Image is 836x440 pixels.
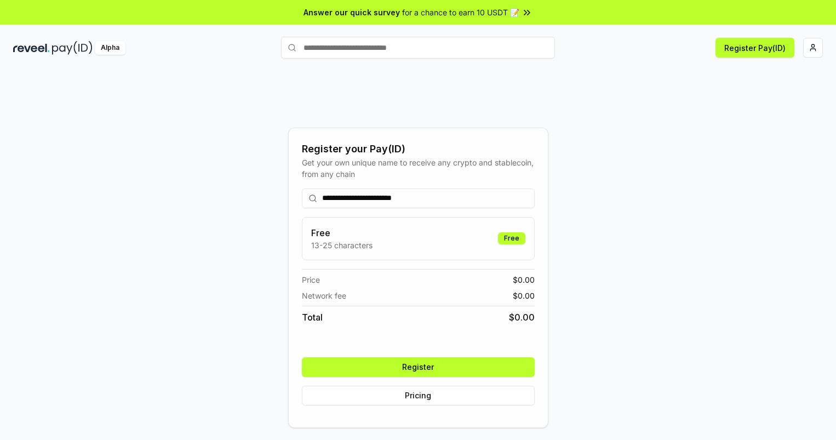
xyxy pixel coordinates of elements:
[402,7,519,18] span: for a chance to earn 10 USDT 📝
[95,41,125,55] div: Alpha
[509,311,535,324] span: $ 0.00
[715,38,794,58] button: Register Pay(ID)
[302,357,535,377] button: Register
[302,274,320,285] span: Price
[513,290,535,301] span: $ 0.00
[498,232,525,244] div: Free
[302,386,535,405] button: Pricing
[311,239,373,251] p: 13-25 characters
[302,290,346,301] span: Network fee
[302,141,535,157] div: Register your Pay(ID)
[311,226,373,239] h3: Free
[304,7,400,18] span: Answer our quick survey
[302,311,323,324] span: Total
[13,41,50,55] img: reveel_dark
[302,157,535,180] div: Get your own unique name to receive any crypto and stablecoin, from any chain
[52,41,93,55] img: pay_id
[513,274,535,285] span: $ 0.00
